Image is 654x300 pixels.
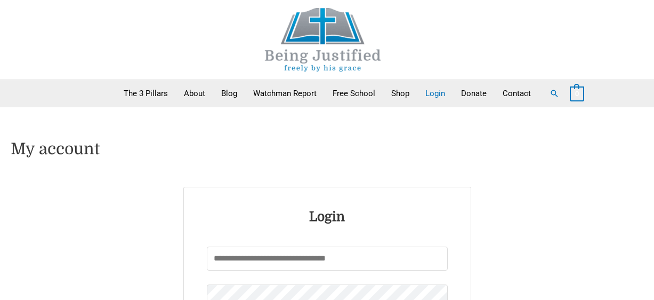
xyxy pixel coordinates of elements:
[383,80,417,107] a: Shop
[11,139,643,159] h1: My account
[116,80,539,107] nav: Primary Site Navigation
[213,80,245,107] a: Blog
[176,80,213,107] a: About
[205,209,449,226] h2: Login
[417,80,453,107] a: Login
[495,80,539,107] a: Contact
[243,8,403,72] img: Being Justified
[245,80,325,107] a: Watchman Report
[325,80,383,107] a: Free School
[570,89,584,98] a: View Shopping Cart, empty
[550,89,559,98] a: Search button
[453,80,495,107] a: Donate
[575,90,579,98] span: 0
[116,80,176,107] a: The 3 Pillars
